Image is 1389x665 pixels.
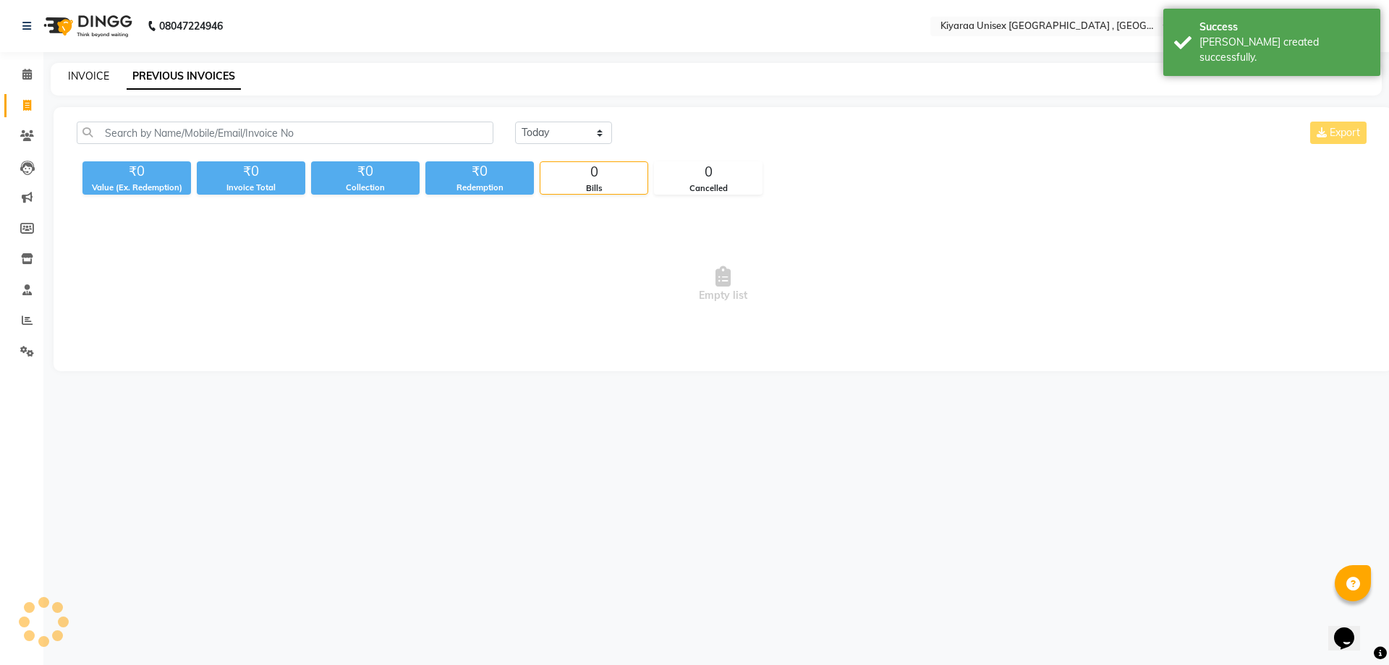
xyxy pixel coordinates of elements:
[82,182,191,194] div: Value (Ex. Redemption)
[1328,607,1375,651] iframe: chat widget
[540,162,647,182] div: 0
[82,161,191,182] div: ₹0
[425,161,534,182] div: ₹0
[197,161,305,182] div: ₹0
[127,64,241,90] a: PREVIOUS INVOICES
[159,6,223,46] b: 08047224946
[77,122,493,144] input: Search by Name/Mobile/Email/Invoice No
[77,212,1369,357] span: Empty list
[655,162,762,182] div: 0
[68,69,109,82] a: INVOICE
[425,182,534,194] div: Redemption
[311,182,420,194] div: Collection
[197,182,305,194] div: Invoice Total
[540,182,647,195] div: Bills
[37,6,136,46] img: logo
[655,182,762,195] div: Cancelled
[1199,20,1369,35] div: Success
[311,161,420,182] div: ₹0
[1199,35,1369,65] div: Bill created successfully.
